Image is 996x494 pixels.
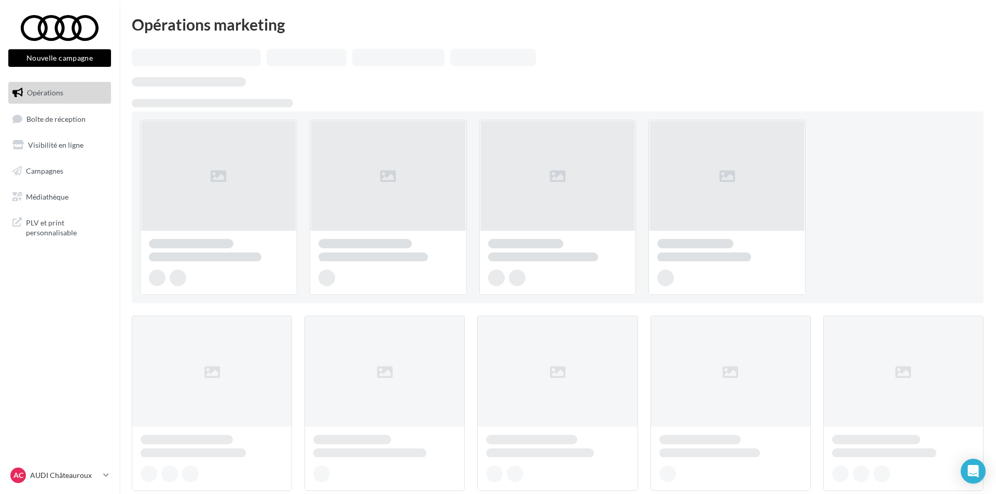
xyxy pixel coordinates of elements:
div: Open Intercom Messenger [961,459,986,484]
span: Médiathèque [26,192,68,201]
a: Visibilité en ligne [6,134,113,156]
div: Opérations marketing [132,17,984,32]
span: AC [13,470,23,481]
p: AUDI Châteauroux [30,470,99,481]
button: Nouvelle campagne [8,49,111,67]
a: PLV et print personnalisable [6,211,113,242]
a: Médiathèque [6,186,113,208]
span: Boîte de réception [26,114,86,123]
a: Boîte de réception [6,108,113,130]
a: Campagnes [6,160,113,182]
a: AC AUDI Châteauroux [8,465,111,485]
span: Visibilité en ligne [28,140,84,149]
span: Opérations [27,88,63,97]
span: PLV et print personnalisable [26,216,107,238]
span: Campagnes [26,166,63,175]
a: Opérations [6,82,113,104]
